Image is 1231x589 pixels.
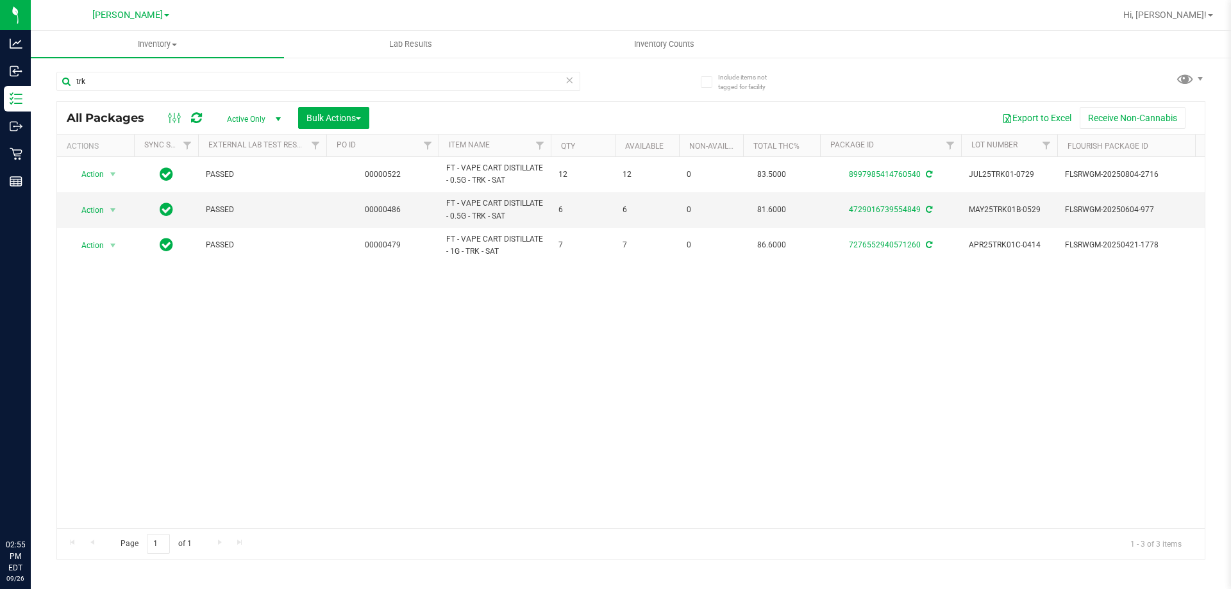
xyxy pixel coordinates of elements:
[687,239,735,251] span: 0
[1123,10,1207,20] span: Hi, [PERSON_NAME]!
[751,201,792,219] span: 81.6000
[849,205,921,214] a: 4729016739554849
[10,120,22,133] inline-svg: Outbound
[924,240,932,249] span: Sync from Compliance System
[10,92,22,105] inline-svg: Inventory
[417,135,439,156] a: Filter
[623,239,671,251] span: 7
[558,204,607,216] span: 6
[10,147,22,160] inline-svg: Retail
[940,135,961,156] a: Filter
[1120,534,1192,553] span: 1 - 3 of 3 items
[969,239,1050,251] span: APR25TRK01C-0414
[70,201,105,219] span: Action
[830,140,874,149] a: Package ID
[924,205,932,214] span: Sync from Compliance System
[558,169,607,181] span: 12
[105,236,121,254] span: select
[306,113,361,123] span: Bulk Actions
[206,204,319,216] span: PASSED
[92,10,163,21] span: [PERSON_NAME]
[206,239,319,251] span: PASSED
[625,142,664,151] a: Available
[13,486,51,525] iframe: Resource center
[687,169,735,181] span: 0
[561,142,575,151] a: Qty
[623,169,671,181] span: 12
[160,165,173,183] span: In Sync
[446,197,543,222] span: FT - VAPE CART DISTILLATE - 0.5G - TRK - SAT
[365,240,401,249] a: 00000479
[67,142,129,151] div: Actions
[10,37,22,50] inline-svg: Analytics
[753,142,800,151] a: Total THC%
[446,162,543,187] span: FT - VAPE CART DISTILLATE - 0.5G - TRK - SAT
[56,72,580,91] input: Search Package ID, Item Name, SKU, Lot or Part Number...
[365,170,401,179] a: 00000522
[623,204,671,216] span: 6
[372,38,449,50] span: Lab Results
[558,239,607,251] span: 7
[298,107,369,129] button: Bulk Actions
[6,574,25,583] p: 09/26
[160,236,173,254] span: In Sync
[530,135,551,156] a: Filter
[751,236,792,254] span: 86.6000
[849,240,921,249] a: 7276552940571260
[924,170,932,179] span: Sync from Compliance System
[177,135,198,156] a: Filter
[67,111,157,125] span: All Packages
[1065,204,1191,216] span: FLSRWGM-20250604-977
[144,140,194,149] a: Sync Status
[1080,107,1185,129] button: Receive Non-Cannabis
[537,31,791,58] a: Inventory Counts
[449,140,490,149] a: Item Name
[6,539,25,574] p: 02:55 PM EDT
[718,72,782,92] span: Include items not tagged for facility
[208,140,309,149] a: External Lab Test Result
[617,38,712,50] span: Inventory Counts
[689,142,746,151] a: Non-Available
[1036,135,1057,156] a: Filter
[70,165,105,183] span: Action
[365,205,401,214] a: 00000486
[31,38,284,50] span: Inventory
[751,165,792,184] span: 83.5000
[31,31,284,58] a: Inventory
[1068,142,1148,151] a: Flourish Package ID
[971,140,1017,149] a: Lot Number
[994,107,1080,129] button: Export to Excel
[969,204,1050,216] span: MAY25TRK01B-0529
[160,201,173,219] span: In Sync
[105,201,121,219] span: select
[147,534,170,554] input: 1
[110,534,202,554] span: Page of 1
[687,204,735,216] span: 0
[446,233,543,258] span: FT - VAPE CART DISTILLATE - 1G - TRK - SAT
[565,72,574,88] span: Clear
[206,169,319,181] span: PASSED
[284,31,537,58] a: Lab Results
[849,170,921,179] a: 8997985414760540
[105,165,121,183] span: select
[1065,169,1191,181] span: FLSRWGM-20250804-2716
[10,65,22,78] inline-svg: Inbound
[1065,239,1191,251] span: FLSRWGM-20250421-1778
[969,169,1050,181] span: JUL25TRK01-0729
[305,135,326,156] a: Filter
[70,236,105,254] span: Action
[10,175,22,188] inline-svg: Reports
[337,140,356,149] a: PO ID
